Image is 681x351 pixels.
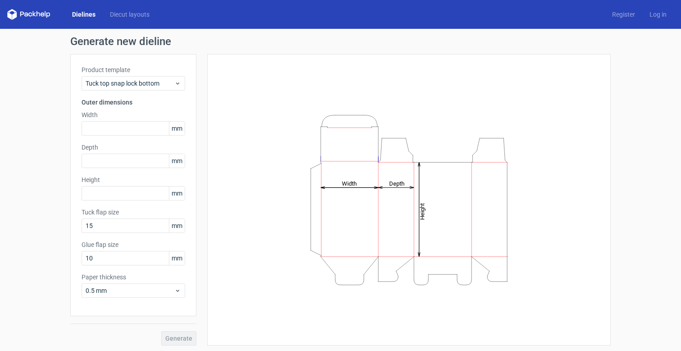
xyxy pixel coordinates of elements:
[86,79,174,88] span: Tuck top snap lock bottom
[419,203,426,219] tspan: Height
[82,240,185,249] label: Glue flap size
[82,110,185,119] label: Width
[169,219,185,232] span: mm
[169,122,185,135] span: mm
[86,286,174,295] span: 0.5 mm
[169,154,185,168] span: mm
[642,10,674,19] a: Log in
[103,10,157,19] a: Diecut layouts
[342,180,357,187] tspan: Width
[82,65,185,74] label: Product template
[82,273,185,282] label: Paper thickness
[70,36,611,47] h1: Generate new dieline
[82,208,185,217] label: Tuck flap size
[605,10,642,19] a: Register
[169,251,185,265] span: mm
[169,187,185,200] span: mm
[82,143,185,152] label: Depth
[65,10,103,19] a: Dielines
[389,180,404,187] tspan: Depth
[82,175,185,184] label: Height
[82,98,185,107] h3: Outer dimensions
